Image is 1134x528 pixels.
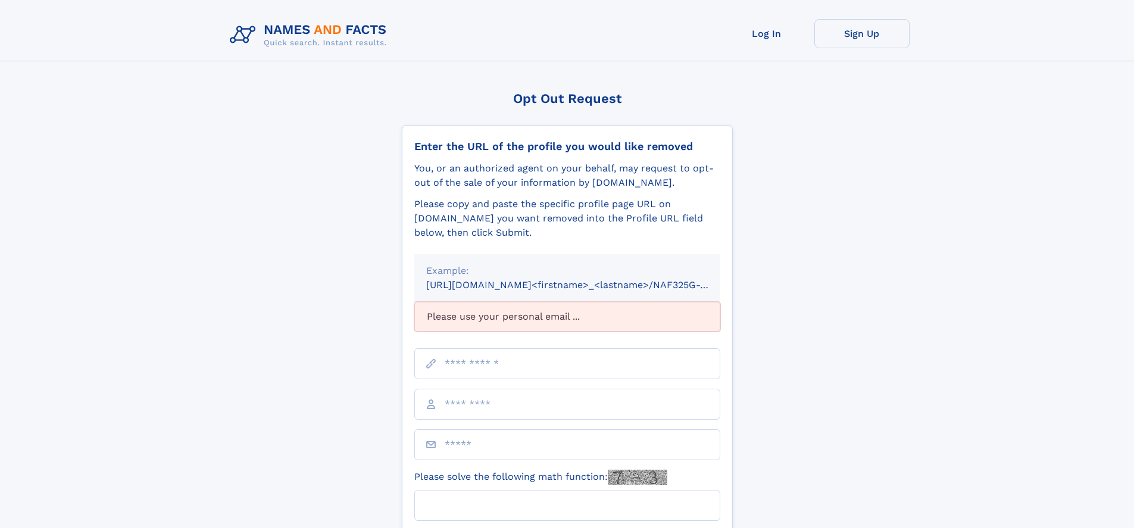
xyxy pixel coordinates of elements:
div: Enter the URL of the profile you would like removed [414,140,720,153]
div: Opt Out Request [402,91,733,106]
div: Please use your personal email ... [414,302,720,332]
div: Example: [426,264,708,278]
div: Please copy and paste the specific profile page URL on [DOMAIN_NAME] you want removed into the Pr... [414,197,720,240]
label: Please solve the following math function: [414,470,667,485]
a: Sign Up [814,19,910,48]
small: [URL][DOMAIN_NAME]<firstname>_<lastname>/NAF325G-xxxxxxxx [426,279,743,290]
img: Logo Names and Facts [225,19,396,51]
div: You, or an authorized agent on your behalf, may request to opt-out of the sale of your informatio... [414,161,720,190]
a: Log In [719,19,814,48]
